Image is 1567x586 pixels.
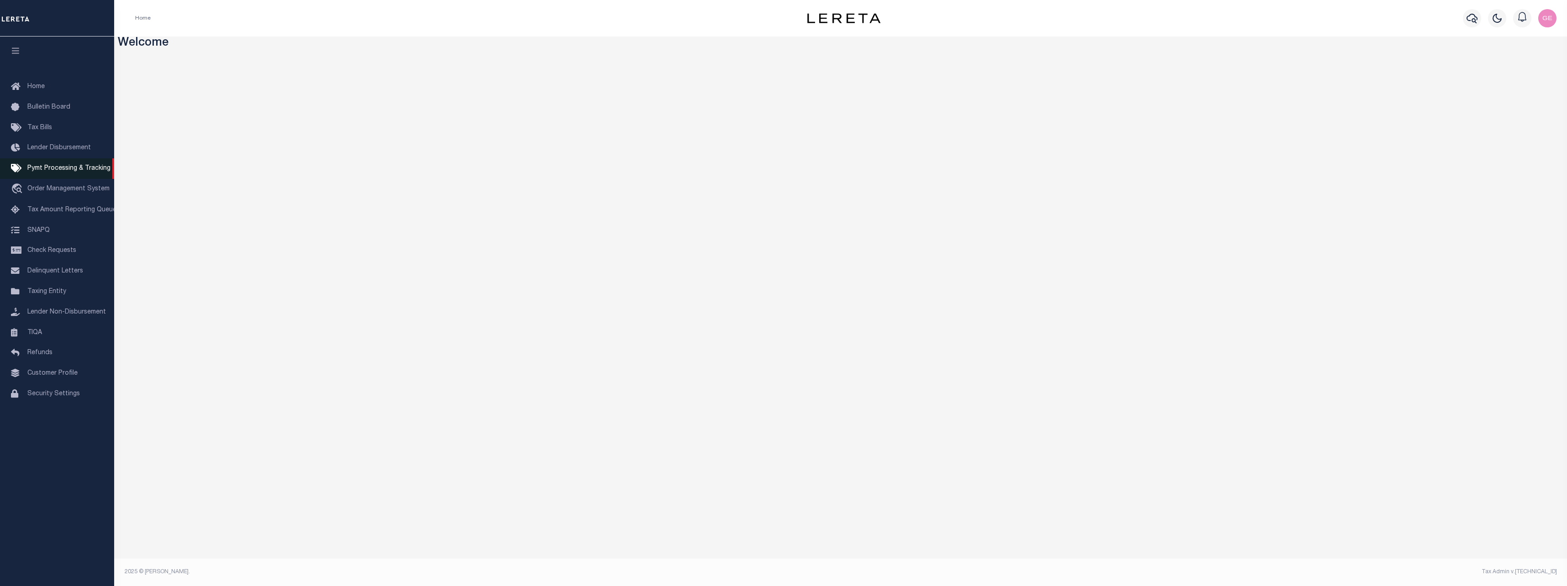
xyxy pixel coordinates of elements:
[1538,9,1556,27] img: svg+xml;base64,PHN2ZyB4bWxucz0iaHR0cDovL3d3dy53My5vcmcvMjAwMC9zdmciIHBvaW50ZXItZXZlbnRzPSJub25lIi...
[27,186,110,192] span: Order Management System
[807,13,880,23] img: logo-dark.svg
[27,391,80,397] span: Security Settings
[27,247,76,254] span: Check Requests
[27,165,110,172] span: Pymt Processing & Tracking
[11,183,26,195] i: travel_explore
[27,145,91,151] span: Lender Disbursement
[27,329,42,335] span: TIQA
[27,125,52,131] span: Tax Bills
[27,84,45,90] span: Home
[27,309,106,315] span: Lender Non-Disbursement
[135,14,151,22] li: Home
[27,370,78,377] span: Customer Profile
[27,207,116,213] span: Tax Amount Reporting Queue
[27,104,70,110] span: Bulletin Board
[27,288,66,295] span: Taxing Entity
[27,268,83,274] span: Delinquent Letters
[27,227,50,233] span: SNAPQ
[27,350,53,356] span: Refunds
[847,568,1557,576] div: Tax Admin v.[TECHNICAL_ID]
[118,568,841,576] div: 2025 © [PERSON_NAME].
[118,37,1564,51] h3: Welcome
